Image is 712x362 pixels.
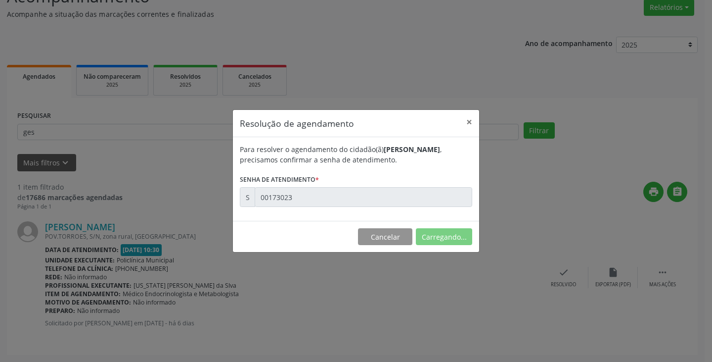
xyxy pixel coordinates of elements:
[459,110,479,134] button: Close
[240,187,255,207] div: S
[240,117,354,130] h5: Resolução de agendamento
[384,145,440,154] b: [PERSON_NAME]
[416,228,472,245] button: Carregando...
[358,228,412,245] button: Cancelar
[240,144,472,165] div: Para resolver o agendamento do cidadão(ã) , precisamos confirmar a senha de atendimento.
[240,172,319,187] label: Senha de atendimento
